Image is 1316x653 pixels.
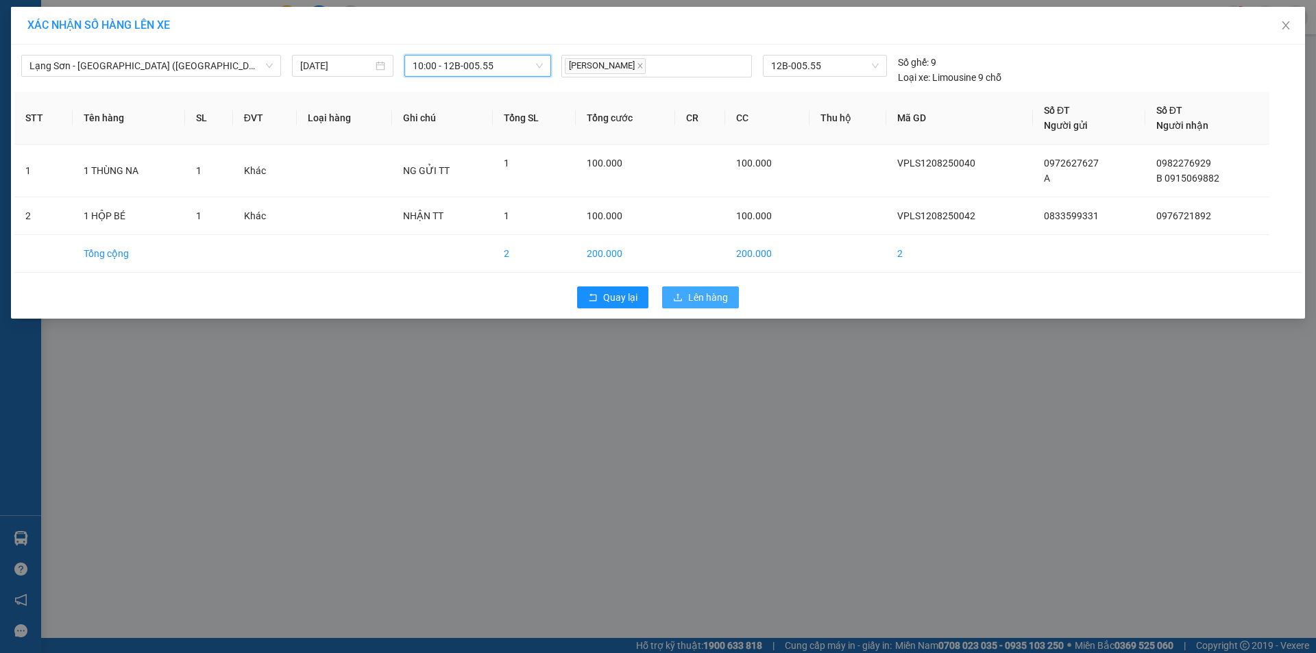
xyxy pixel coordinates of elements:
[29,56,273,76] span: Lạng Sơn - Hà Nội (Limousine)
[576,92,675,145] th: Tổng cước
[14,145,73,197] td: 1
[73,235,185,273] td: Tổng cộng
[14,92,73,145] th: STT
[196,210,202,221] span: 1
[587,158,622,169] span: 100.000
[493,235,576,273] td: 2
[565,58,646,74] span: [PERSON_NAME]
[1044,120,1088,131] span: Người gửi
[898,55,936,70] div: 9
[1044,158,1099,169] span: 0972627627
[771,56,878,76] span: 12B-005.55
[577,286,648,308] button: rollbackQuay lại
[688,290,728,305] span: Lên hàng
[403,165,450,176] span: NG GỬI TT
[886,92,1033,145] th: Mã GD
[1156,120,1208,131] span: Người nhận
[297,92,392,145] th: Loại hàng
[603,290,637,305] span: Quay lại
[14,197,73,235] td: 2
[897,158,975,169] span: VPLS1208250040
[1156,158,1211,169] span: 0982276929
[898,70,930,85] span: Loại xe:
[233,145,297,197] td: Khác
[196,165,202,176] span: 1
[73,197,185,235] td: 1 HỘP BÉ
[493,92,576,145] th: Tổng SL
[1156,173,1219,184] span: B 0915069882
[725,92,809,145] th: CC
[1156,105,1182,116] span: Số ĐT
[809,92,887,145] th: Thu hộ
[736,158,772,169] span: 100.000
[185,92,233,145] th: SL
[413,56,543,76] span: 10:00 - 12B-005.55
[587,210,622,221] span: 100.000
[73,92,185,145] th: Tên hàng
[1280,20,1291,31] span: close
[673,293,683,304] span: upload
[403,210,443,221] span: NHẬN TT
[576,235,675,273] td: 200.000
[504,158,509,169] span: 1
[725,235,809,273] td: 200.000
[504,210,509,221] span: 1
[1044,105,1070,116] span: Số ĐT
[736,210,772,221] span: 100.000
[300,58,373,73] input: 12/08/2025
[233,92,297,145] th: ĐVT
[588,293,598,304] span: rollback
[1044,210,1099,221] span: 0833599331
[233,197,297,235] td: Khác
[637,62,644,69] span: close
[1044,173,1050,184] span: A
[898,70,1001,85] div: Limousine 9 chỗ
[897,210,975,221] span: VPLS1208250042
[886,235,1033,273] td: 2
[675,92,725,145] th: CR
[662,286,739,308] button: uploadLên hàng
[1156,210,1211,221] span: 0976721892
[73,145,185,197] td: 1 THÙNG NA
[1267,7,1305,45] button: Close
[898,55,929,70] span: Số ghế:
[392,92,492,145] th: Ghi chú
[27,19,170,32] span: XÁC NHẬN SỐ HÀNG LÊN XE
